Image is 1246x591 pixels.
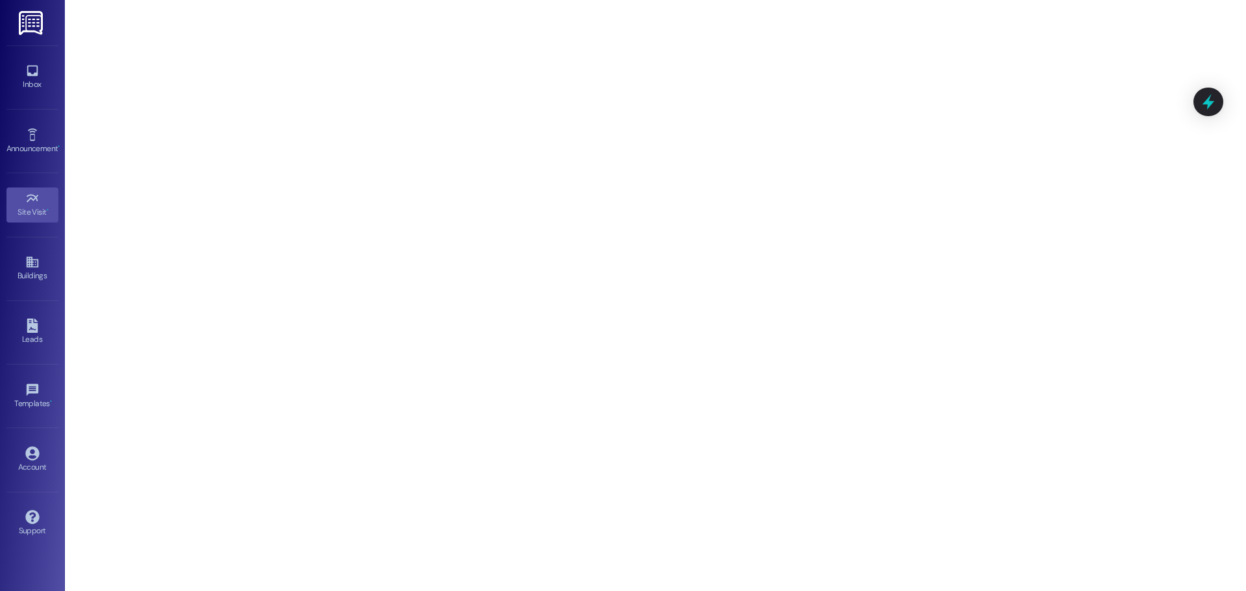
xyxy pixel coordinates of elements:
[6,442,58,477] a: Account
[6,506,58,541] a: Support
[6,60,58,95] a: Inbox
[6,315,58,350] a: Leads
[6,187,58,223] a: Site Visit •
[6,379,58,414] a: Templates •
[19,11,45,35] img: ResiDesk Logo
[50,397,52,406] span: •
[58,142,60,151] span: •
[47,206,49,215] span: •
[6,251,58,286] a: Buildings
